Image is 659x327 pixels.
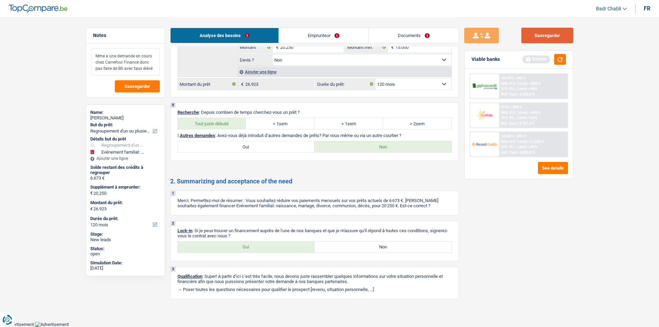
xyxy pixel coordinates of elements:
span: Qualification [177,274,202,279]
label: Oui [178,141,315,152]
span: € [388,42,395,53]
span: Limit: >1.033 € [518,139,544,144]
span: NAI: 0 € [501,81,515,86]
span: DTI: 0% [501,145,514,149]
span: / [516,139,517,144]
span: Autres demandes [180,133,215,138]
div: 3 [171,267,176,272]
div: 10.99% | 363 € [501,76,526,80]
span: € [90,206,93,212]
label: Montant [238,42,273,53]
div: 10.45% | 355 € [501,134,526,138]
a: Analyse des besoins [171,28,278,43]
div: Simulation Date: [90,260,161,266]
label: Oui [178,242,315,253]
span: Limit: >800 € [518,110,541,115]
span: / [516,110,517,115]
div: [PERSON_NAME] [90,115,161,121]
p: : Depuis combien de temps cherchez-vous un prêt ? [177,110,452,115]
img: Cofidis [472,109,497,121]
span: / [516,81,517,86]
h2: 2. Summarizing and acceptance of the need [170,178,459,185]
div: Ref. Cost: 4 005,8 € [501,150,534,155]
p: : Si je peux trouver un financement auprès de l'une de nos banques et que je m'assure qu'il répon... [177,228,452,238]
a: Emprunteur [279,28,368,43]
label: Devis ? [238,54,273,65]
label: > 1sem [314,118,383,129]
div: Refresh [522,55,550,63]
div: [DATE] [90,265,161,271]
div: Viable banks [472,56,500,62]
span: Lock-in [177,228,192,233]
span: / [515,145,516,149]
span: / [515,116,516,120]
label: Non [314,242,451,253]
label: Durée du prêt: [315,79,375,90]
label: Montant du prêt: [90,200,159,206]
span: Recherche [177,110,199,115]
div: 2 [171,221,176,226]
span: € [273,42,280,53]
p: → Poser toutes les questions nécessaires pour qualifier le prospect [revenu, situation personnell... [177,287,452,292]
label: < 1sem [246,118,314,129]
div: Ref. Cost: 4 226,6 € [501,92,534,97]
div: fr [644,5,650,12]
div: Ajouter une ligne [238,67,451,77]
div: Ajouter une ligne [90,156,161,161]
p: I. : Avez-vous déjà introduit d’autres demandes de prêts? Par vous même ou via un autre courtier ? [177,133,452,138]
img: TopCompare Logo [9,4,67,13]
span: Badr Chabli [596,6,621,12]
span: Limit: <60% [518,145,538,149]
label: Supplément à emprunter: [90,184,159,190]
div: Stage: [90,231,161,237]
p: : Super! A partir d’ici c’est très facile, nous devons juste rassembler quelques informations sur... [177,274,452,284]
div: Name: [90,110,161,115]
label: Non [314,141,451,152]
span: / [515,87,516,91]
img: AlphaCredit [472,82,497,90]
label: But du prêt: [90,122,159,128]
img: Record Credits [472,138,497,151]
span: NAI: 0 € [501,110,515,115]
label: Montant du prêt [178,79,238,90]
button: Sauvegarder [521,28,573,43]
span: € [90,190,93,196]
div: Ref. Cost: 3 781,4 € [501,121,534,126]
h5: Notes [93,33,158,38]
span: Limit: >850 € [518,81,541,86]
div: Status: [90,246,161,252]
label: Tout juste débuté [178,118,246,129]
div: 1 [171,191,176,196]
span: Limit: <50% [518,87,538,91]
div: 6.673 € [90,175,161,181]
span: Limit: <50% [518,116,538,120]
span: NAI: 0 € [501,139,515,144]
label: Durée du prêt: [90,216,159,221]
label: > 2sem [383,118,451,129]
div: Détails but du prêt [90,136,161,142]
div: 9.9% | 348 € [501,105,522,109]
label: Montant min. [346,42,388,53]
a: Badr Chabli [591,3,627,15]
span: € [238,79,245,90]
span: Sauvegarder [125,84,150,89]
button: Sauvegarder [115,80,160,92]
button: See details [538,162,568,174]
div: Solde restant des crédits à regrouper [90,165,161,175]
p: Merci. Permettez-moi de résumer : Vous souhaitez réduire vos paiements mensuels sur vos prêts act... [177,198,452,208]
div: New leads [90,237,161,243]
div: 8 [171,103,176,108]
div: open [90,251,161,257]
a: Documents [369,28,459,43]
span: DTI: 0% [501,87,514,91]
span: DTI: 0% [501,116,514,120]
